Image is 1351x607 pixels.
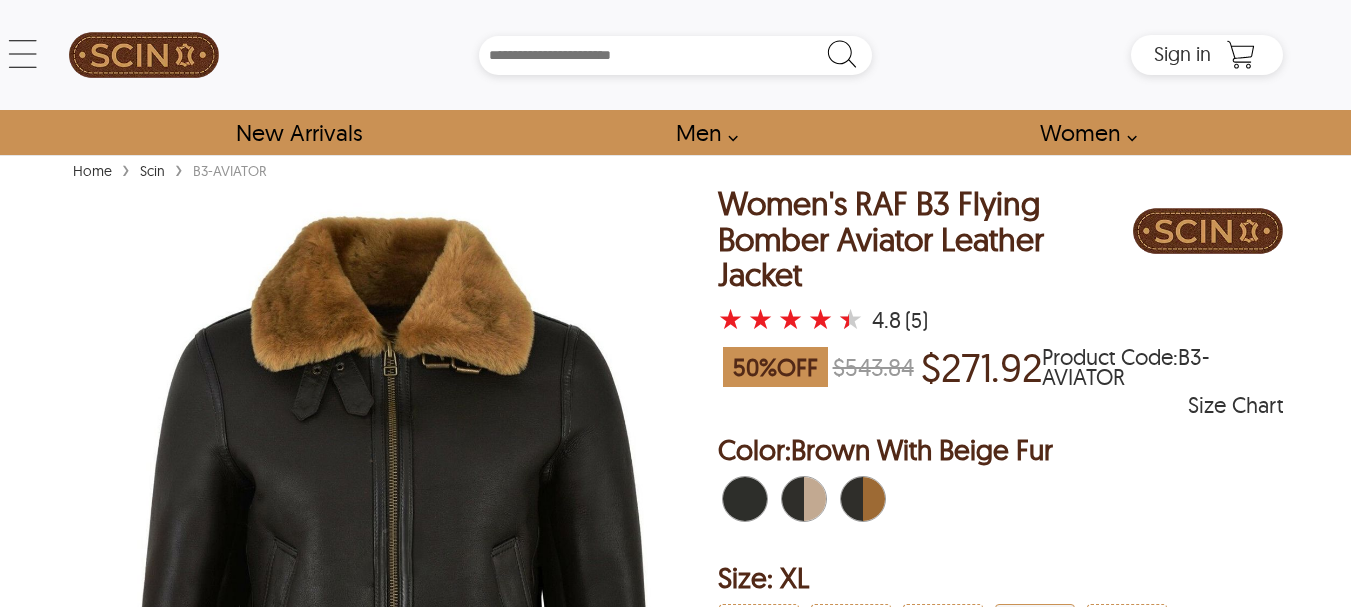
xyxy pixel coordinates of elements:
h2: Selected Color: by Brown With Beige Fur [718,430,1284,470]
div: B3-AVIATOR [188,161,272,181]
label: 4 rating [808,309,833,329]
div: Brown With Ginger Fur [836,472,890,526]
a: Scin [135,162,170,180]
h1: Women's RAF B3 Flying Bomber Aviator Leather Jacket [718,186,1134,292]
span: › [122,151,130,186]
span: Product Code: B3-AVIATOR [1042,347,1284,387]
span: 50 % OFF [723,347,828,387]
span: › [175,151,183,186]
div: Brand Logo PDP Image [1133,186,1283,281]
div: Size Chart [1188,395,1283,415]
img: Brand Logo PDP Image [1133,186,1283,276]
div: Brown With Beige Fur [777,472,831,526]
a: Women's RAF B3 Flying Bomber Aviator Leather Jacket with a 4.8 Star Rating and 5 Product Review } [718,306,868,334]
p: Price of $271.92 [921,344,1042,390]
label: 1 rating [718,309,743,329]
span: Brown With Beige Fur [791,432,1053,467]
label: 2 rating [748,309,773,329]
div: Black With Black Fur [718,472,772,526]
a: Shop New Arrivals [213,110,384,155]
a: Shop Women Leather Jackets [1017,110,1148,155]
strike: $543.84 [833,352,914,382]
label: 3 rating [778,309,803,329]
a: SCIN [68,10,220,100]
a: Sign in [1154,48,1211,64]
img: SCIN [69,10,219,100]
div: (5) [905,310,928,330]
a: Shopping Cart [1221,40,1261,70]
a: shop men's leather jackets [653,110,749,155]
span: Sign in [1154,41,1211,66]
a: Brand Logo PDP Image [1133,186,1283,334]
h2: Selected Filter by Size: XL [718,558,1284,598]
a: Home [68,162,117,180]
div: 4.8 [872,310,901,330]
label: 5 rating [838,309,863,329]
